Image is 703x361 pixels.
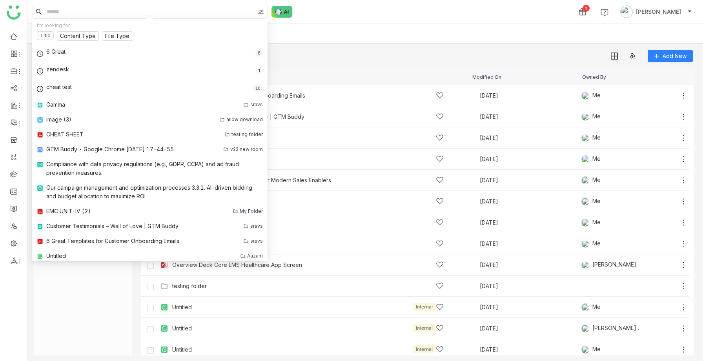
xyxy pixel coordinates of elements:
[46,47,66,56] div: 6 Great
[581,346,601,354] div: Me
[581,240,601,248] div: Me
[480,199,582,204] div: [DATE]
[32,127,268,142] a: CHEAT SHEETtesting folder
[253,85,263,93] div: 10
[636,7,681,16] span: [PERSON_NAME]
[172,325,192,332] a: Untitled
[160,346,168,354] img: paper.svg
[32,180,268,204] a: Our campaign management and optimization processes 3.3.1. AI-driven bidding and budget allocation...
[480,156,582,162] div: [DATE]
[230,145,263,153] div: v22 new room
[250,222,263,230] div: sravs
[480,326,582,331] div: [DATE]
[256,67,263,75] div: 1
[172,262,302,268] a: Overview Deck Core LMS Healthcare App Screen
[32,249,268,263] a: UntitledAazam
[413,345,436,353] div: Internal
[37,161,43,168] img: objections.svg
[46,160,257,177] div: Compliance with data privacy regulations (e.g., GDPR, CCPA) and ad fraud prevention measures.
[7,5,21,20] img: logo
[258,9,264,15] img: search-type.svg
[160,325,168,332] img: paper.svg
[581,198,589,205] img: 684a9b3fde261c4b36a3d19f
[46,130,84,139] div: CHEAT SHEET
[32,112,268,127] a: image (3)allow download
[480,178,582,183] div: [DATE]
[581,219,601,227] div: Me
[37,238,43,245] img: pdf.svg
[582,74,606,80] span: Owned By
[46,237,179,245] div: 6 Great Templates for Customer Onboarding Emails
[648,50,693,62] button: Add New
[231,131,263,138] div: testing folder
[37,185,43,191] img: objections.svg
[611,53,618,60] img: grid.svg
[619,5,694,18] button: [PERSON_NAME]
[581,134,589,142] img: 684a9b3fde261c4b36a3d19f
[255,49,263,57] div: 8
[32,234,268,249] a: 6 Great Templates for Customer Onboarding Emailssravs
[37,253,43,259] img: paper.svg
[581,198,601,205] div: Me
[581,346,589,354] img: 684a9b3fde261c4b36a3d19f
[271,6,293,18] img: ask-buddy-normal.svg
[581,92,589,100] img: 684a9b3fde261c4b36a3d19f
[480,135,582,141] div: [DATE]
[581,325,679,332] div: [PERSON_NAME] [PERSON_NAME]
[37,31,54,40] nz-tag: Title
[472,74,501,80] span: Modified On
[37,209,43,215] img: pdf.svg
[480,283,582,289] div: [DATE]
[46,145,174,154] div: GTM Buddy - Google Chrome [DATE] 17-44-55
[581,303,601,311] div: Me
[46,183,257,201] div: Our campaign management and optimization processes 3.3.1. AI-driven bidding and budget allocation...
[250,101,263,109] div: sravs
[581,155,589,163] img: 684a9b3fde261c4b36a3d19f
[172,304,192,310] a: Untitled
[46,65,69,74] div: zendesk
[240,207,263,215] div: My Folder
[480,220,582,225] div: [DATE]
[581,325,589,332] img: 684a959c82a3912df7c0cd23
[480,305,582,310] div: [DATE]
[581,176,601,184] div: Me
[37,223,43,230] img: article.svg
[226,116,263,123] div: allow download
[32,204,268,219] a: EMC UNIT-IV (2)My Folder
[601,9,608,16] img: help.svg
[480,93,582,98] div: [DATE]
[583,5,590,12] div: 1
[581,176,589,184] img: 684a9b3fde261c4b36a3d19f
[46,115,71,124] div: image (3)
[581,113,589,121] img: 684a9b3fde261c4b36a3d19f
[37,22,263,29] div: I'm looking for
[581,261,589,269] img: 684a9b22de261c4b36a3d00f
[413,324,436,332] div: Internal
[46,207,91,216] div: EMC UNIT-IV (2)
[581,240,589,248] img: 684a9b3fde261c4b36a3d19f
[32,157,268,180] a: Compliance with data privacy regulations (e.g., GDPR, CCPA) and ad fraud prevention measures.
[37,147,43,153] img: mp4.svg
[413,303,436,311] div: Internal
[46,222,178,230] div: Customer Testimonials – Wall of Love | GTM Buddy
[581,113,601,121] div: Me
[480,262,582,268] div: [DATE]
[32,142,268,157] a: GTM Buddy - Google Chrome [DATE] 17-44-55v22 new room
[46,100,65,109] div: Gamma
[250,237,263,245] div: sravs
[172,346,192,353] a: Untitled
[46,252,66,260] div: Untitled
[581,134,601,142] div: Me
[480,347,582,352] div: [DATE]
[480,114,582,120] div: [DATE]
[172,283,207,289] a: testing folder
[46,83,72,91] div: cheat test
[160,282,168,290] img: Folder
[247,252,263,260] div: Aazam
[37,117,43,123] img: png.svg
